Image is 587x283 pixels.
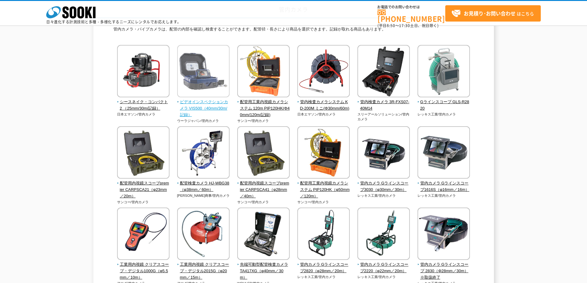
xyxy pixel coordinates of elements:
[418,256,470,281] a: 管内カメラ Gラインスコープ 2830（Φ28mm／30m）※取扱終了
[357,99,410,112] span: 管内検査カメラ 3R-FXS07-40M14
[357,274,410,280] p: レッキス工業/管内カメラ
[297,45,350,99] img: 管内検査カメラシステム KD-200M ミニ(Φ30mm/60m)
[377,10,445,22] a: [PHONE_NUMBER]
[117,261,170,281] span: 工業用内視鏡 クリアスコープ・デジタル1000G（φ5.5mm／10m）
[418,126,470,180] img: 管内カメラ Gラインスコープ1616S（φ16mm／16m）
[297,256,350,274] a: 管内カメラ Gラインスコープ2820（φ28mm／20m）
[237,45,290,99] img: 配管用工業内視鏡カメラシステム 120m PIP120HK(Φ40mm/120m/記録)
[297,180,350,199] span: 配管用工業内視鏡カメラシステム PIP120HK（φ50mm／120m）
[237,118,290,123] p: サンコー/管内カメラ
[177,174,230,193] a: 配管検査カメラ HJ-WBG38（φ38mm／60m）
[377,5,445,9] span: お電話でのお問い合わせは
[464,10,516,17] strong: お見積り･お問い合わせ
[237,261,290,281] span: 先端可動型配管検査カメラ TA417XG（φ40mm／30m）
[237,256,290,281] a: 先端可動型配管検査カメラ TA417XG（φ40mm／30m）
[357,180,410,193] span: 管内カメラ Gラインスコープ3030（φ30mm／30m）
[418,193,470,198] p: レッキス工業/管内カメラ
[117,180,170,199] span: 配管用内視鏡スコープpremier CARPSCA21（φ23mm／20m）
[237,208,290,261] img: 先端可動型配管検査カメラ TA417XG（φ40mm／30m）
[117,93,170,111] a: シースネイク・コンパクト2 （25mm/30m/記録）
[237,99,290,118] span: 配管用工業内視鏡カメラシステム 120m PIP120HK(Φ40mm/120m/記録)
[357,93,410,111] a: 管内検査カメラ 3R-FXS07-40M14
[237,126,290,180] img: 配管用内視鏡スコープpremier CARPSCA41（φ28mm／40m）
[117,256,170,281] a: 工業用内視鏡 クリアスコープ・デジタル1000G（φ5.5mm／10m）
[297,261,350,274] span: 管内カメラ Gラインスコープ2820（φ28mm／20m）
[177,45,230,99] img: ビデオインスペクションカメラ VIS500（40mm/30m/記録）
[297,208,350,261] img: 管内カメラ Gラインスコープ2820（φ28mm／20m）
[418,99,470,112] span: Gラインスコープ GLS-R2820
[357,45,410,99] img: 管内検査カメラ 3R-FXS07-40M14
[237,93,290,118] a: 配管用工業内視鏡カメラシステム 120m PIP120HK(Φ40mm/120m/記録)
[46,20,181,24] p: 日々進化する計測技術と多種・多様化するニーズにレンタルでお応えします。
[177,193,230,198] p: [PERSON_NAME]商事/管内カメラ
[177,208,230,261] img: 工業用内視鏡 クリアスコープ・デジタル2015G（φ20mm／15m）
[445,5,541,22] a: お見積り･お問い合わせはこちら
[418,180,470,193] span: 管内カメラ Gラインスコープ1616S（φ16mm／16m）
[117,126,169,180] img: 配管用内視鏡スコープpremier CARPSCA21（φ23mm／20m）
[357,193,410,198] p: レッキス工業/管内カメラ
[357,112,410,122] p: スリーアールソリューション/管内カメラ
[399,23,410,28] span: 17:30
[117,99,170,112] span: シースネイク・コンパクト2 （25mm/30m/記録）
[387,23,395,28] span: 8:50
[117,45,169,99] img: シースネイク・コンパクト2 （25mm/30m/記録）
[418,208,470,261] img: 管内カメラ Gラインスコープ 2830（Φ28mm／30m）※取扱終了
[177,261,230,281] span: 工業用内視鏡 クリアスコープ・デジタル2015G（φ20mm／15m）
[117,200,170,205] p: サンコー/管内カメラ
[113,26,474,36] p: 管内カメラ・パイプカメラは、配管の内部を確認し検査することができます。配管径・長さにより商品を選択できます。記録が取れる商品もあります。
[418,93,470,111] a: Gラインスコープ GLS-R2820
[117,208,169,261] img: 工業用内視鏡 クリアスコープ・デジタル1000G（φ5.5mm／10m）
[451,9,534,18] span: はこちら
[357,126,410,180] img: 管内カメラ Gラインスコープ3030（φ30mm／30m）
[297,93,350,111] a: 管内検査カメラシステム KD-200M ミニ(Φ30mm/60m)
[237,174,290,199] a: 配管用内視鏡スコープpremier CARPSCA41（φ28mm／40m）
[297,200,350,205] p: サンコー/管内カメラ
[418,261,470,281] span: 管内カメラ Gラインスコープ 2830（Φ28mm／30m）※取扱終了
[418,45,470,99] img: Gラインスコープ GLS-R2820
[297,112,350,117] p: 日本エマソン/管内カメラ
[177,99,230,118] span: ビデオインスペクションカメラ VIS500（40mm/30m/記録）
[297,126,350,180] img: 配管用工業内視鏡カメラシステム PIP120HK（φ50mm／120m）
[357,261,410,274] span: 管内カメラ Gラインスコープ2220（φ22mm／20m）
[297,99,350,112] span: 管内検査カメラシステム KD-200M ミニ(Φ30mm/60m)
[177,256,230,281] a: 工業用内視鏡 クリアスコープ・デジタル2015G（φ20mm／15m）
[357,256,410,274] a: 管内カメラ Gラインスコープ2220（φ22mm／20m）
[177,93,230,118] a: ビデオインスペクションカメラ VIS500（40mm/30m/記録）
[418,174,470,193] a: 管内カメラ Gラインスコープ1616S（φ16mm／16m）
[357,208,410,261] img: 管内カメラ Gラインスコープ2220（φ22mm／20m）
[177,126,230,180] img: 配管検査カメラ HJ-WBG38（φ38mm／60m）
[357,174,410,193] a: 管内カメラ Gラインスコープ3030（φ30mm／30m）
[177,180,230,193] span: 配管検査カメラ HJ-WBG38（φ38mm／60m）
[237,200,290,205] p: サンコー/管内カメラ
[297,174,350,199] a: 配管用工業内視鏡カメラシステム PIP120HK（φ50mm／120m）
[297,274,350,280] p: レッキス工業/管内カメラ
[177,118,230,123] p: ウーラジャパン/管内カメラ
[418,112,470,117] p: レッキス工業/管内カメラ
[237,180,290,199] span: 配管用内視鏡スコープpremier CARPSCA41（φ28mm／40m）
[377,23,438,28] span: (平日 ～ 土日、祝日除く)
[117,112,170,117] p: 日本エマソン/管内カメラ
[117,174,170,199] a: 配管用内視鏡スコープpremier CARPSCA21（φ23mm／20m）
